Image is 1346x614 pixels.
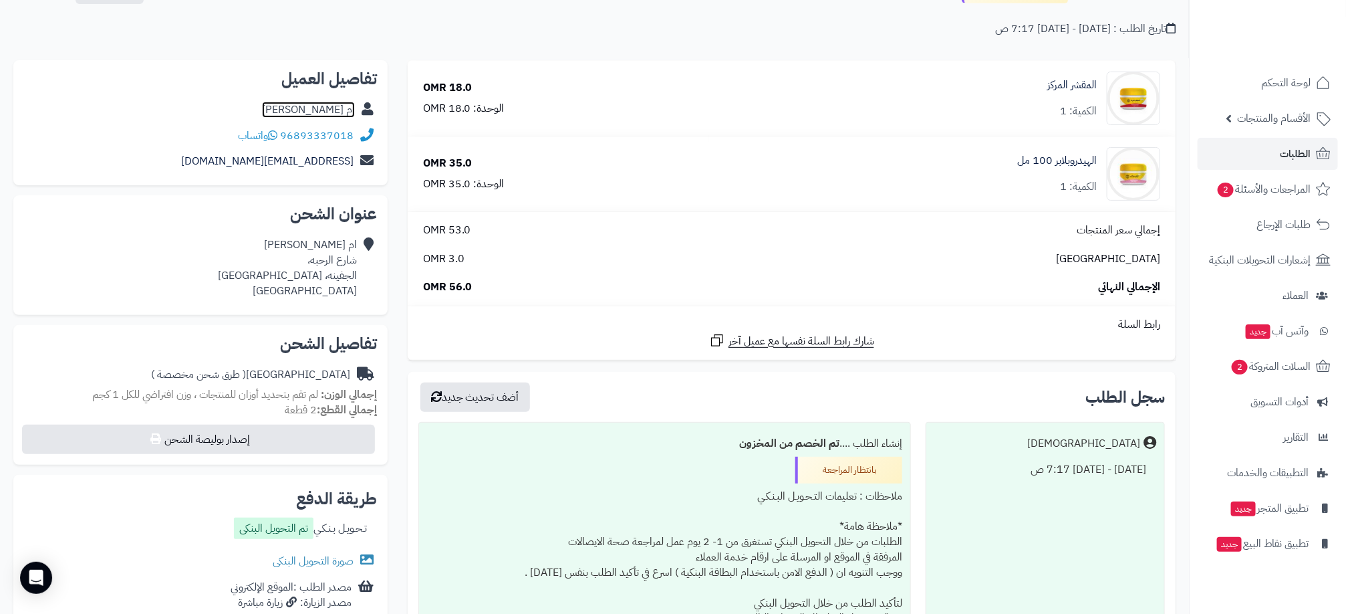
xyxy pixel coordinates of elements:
[423,80,473,96] div: 18.0 OMR
[92,387,318,403] span: لم تقم بتحديد أوزان للمنتجات ، وزن افتراضي للكل 1 كجم
[423,280,473,295] span: 56.0 OMR
[1085,389,1165,405] h3: سجل الطلب
[1056,251,1160,267] span: [GEOGRAPHIC_DATA]
[413,317,1170,332] div: رابط السلة
[1198,457,1338,489] a: التطبيقات والخدمات
[423,251,464,267] span: 3.0 OMR
[280,128,354,144] a: 96893337018
[709,332,874,349] a: شارك رابط السلة نفسها مع عميل آخر
[1216,534,1309,553] span: تطبيق نقاط البيع
[296,491,377,507] h2: طريقة الدفع
[1107,72,1160,125] img: 1739575568-cm5h90uvo0xar01klg5zoc1bm__D8_A7_D9_84_D9_85_D9_82_D8_B4_D8_B1__D8_A7_D9_84_D9_85_D8_B...
[151,367,350,383] div: [GEOGRAPHIC_DATA]
[423,156,473,171] div: 35.0 OMR
[1256,215,1311,234] span: طلبات الإرجاع
[1261,74,1311,92] span: لوحة التحكم
[1217,537,1242,552] span: جديد
[238,128,277,144] a: واتساب
[234,518,367,542] div: تـحـويـل بـنـكـي
[1107,147,1160,201] img: 1739576658-cm5o7h3k200cz01n3d88igawy_HYDROBALAPER_w-90x90.jpg
[1017,153,1097,169] a: الهيدروبلابر 100 مل
[24,336,377,352] h2: تفاصيل الشحن
[1230,499,1309,518] span: تطبيق المتجر
[1047,78,1097,93] a: المقشر المركز
[795,457,902,484] div: بانتظار المراجعة
[1198,138,1338,170] a: الطلبات
[1209,251,1311,270] span: إشعارات التحويلات البنكية
[739,435,839,451] b: تم الخصم من المخزون
[1244,322,1309,340] span: وآتس آب
[24,206,377,222] h2: عنوان الشحن
[1077,223,1160,238] span: إجمالي سعر المنتجات
[1280,144,1311,163] span: الطلبات
[1198,280,1338,312] a: العملاء
[420,383,530,412] button: أضف تحديث جديد
[285,402,377,418] small: 2 قطعة
[1283,428,1309,447] span: التقارير
[427,431,902,457] div: إنشاء الطلب ....
[1198,244,1338,276] a: إشعارات التحويلات البنكية
[1255,27,1333,55] img: logo-2.png
[231,580,352,611] div: مصدر الطلب :الموقع الإلكتروني
[181,153,354,169] a: [EMAIL_ADDRESS][DOMAIN_NAME]
[1198,386,1338,418] a: أدوات التسويق
[1237,109,1311,128] span: الأقسام والمنتجات
[728,334,874,349] span: شارك رابط السلة نفسها مع عميل آخر
[1198,315,1338,347] a: وآتس آبجديد
[1198,492,1338,524] a: تطبيق المتجرجديد
[995,21,1176,37] div: تاريخ الطلب : [DATE] - [DATE] 7:17 ص
[1198,173,1338,205] a: المراجعات والأسئلة2
[423,101,505,116] div: الوحدة: 18.0 OMR
[1217,182,1234,197] span: 2
[1060,179,1097,195] div: الكمية: 1
[273,553,377,569] a: صورة التحويل البنكى
[1198,421,1338,453] a: التقارير
[1283,286,1309,305] span: العملاء
[1250,393,1309,411] span: أدوات التسويق
[1230,357,1311,376] span: السلات المتروكة
[234,518,313,539] label: تم التحويل البنكى
[1198,528,1338,560] a: تطبيق نقاط البيعجديد
[1246,324,1270,339] span: جديد
[423,223,471,238] span: 53.0 OMR
[1198,67,1338,99] a: لوحة التحكم
[151,367,246,383] span: ( طرق شحن مخصصة )
[22,425,375,454] button: إصدار بوليصة الشحن
[262,102,355,118] a: ام [PERSON_NAME]
[934,457,1156,483] div: [DATE] - [DATE] 7:17 ص
[231,595,352,611] div: مصدر الزيارة: زيارة مباشرة
[317,402,377,418] strong: إجمالي القطع:
[1198,350,1338,383] a: السلات المتروكة2
[1227,464,1309,482] span: التطبيقات والخدمات
[1216,180,1311,199] span: المراجعات والأسئلة
[1231,502,1256,516] span: جديد
[24,71,377,87] h2: تفاصيل العميل
[1027,436,1140,451] div: [DEMOGRAPHIC_DATA]
[423,177,505,192] div: الوحدة: 35.0 OMR
[20,562,52,594] div: Open Intercom Messenger
[1198,209,1338,241] a: طلبات الإرجاع
[1231,359,1248,375] span: 2
[1060,104,1097,119] div: الكمية: 1
[218,237,357,298] div: ام [PERSON_NAME] شارع الرحبه، الجفينه، [GEOGRAPHIC_DATA] [GEOGRAPHIC_DATA]
[1098,280,1160,295] span: الإجمالي النهائي
[321,387,377,403] strong: إجمالي الوزن:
